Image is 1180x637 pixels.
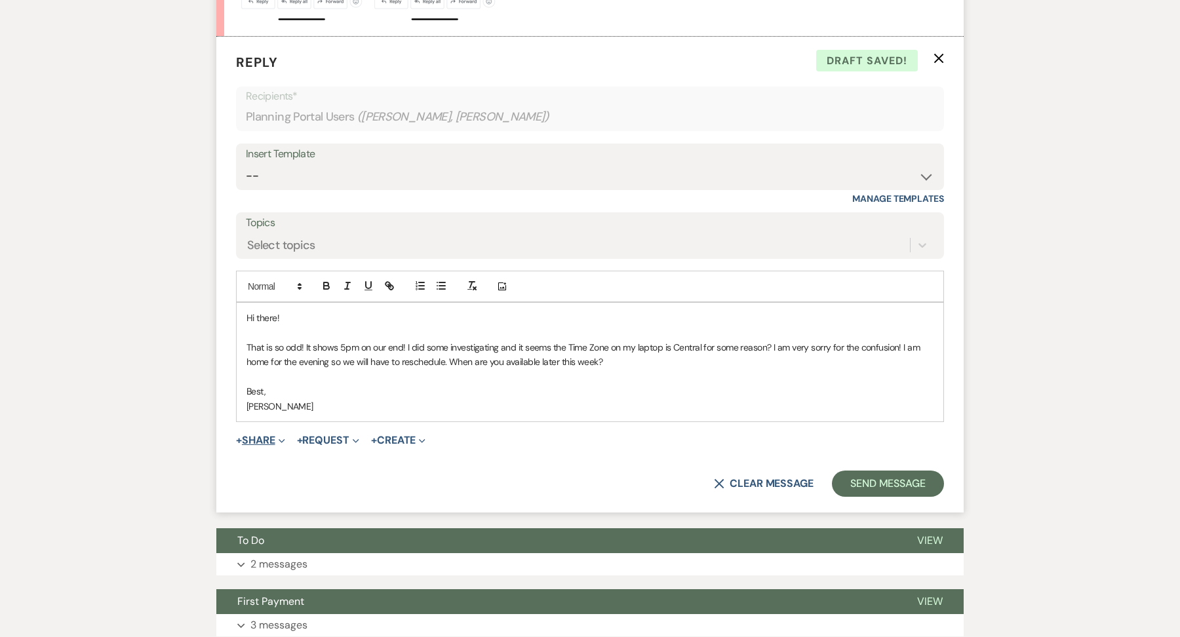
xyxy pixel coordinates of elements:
[247,237,315,254] div: Select topics
[237,533,264,547] span: To Do
[246,104,934,130] div: Planning Portal Users
[297,435,303,446] span: +
[852,193,944,204] a: Manage Templates
[246,311,934,325] p: Hi there!
[917,594,943,608] span: View
[246,399,934,414] p: [PERSON_NAME]
[371,435,425,446] button: Create
[896,589,964,614] button: View
[236,435,285,446] button: Share
[216,553,964,575] button: 2 messages
[216,589,896,614] button: First Payment
[714,478,814,489] button: Clear message
[216,528,896,553] button: To Do
[917,533,943,547] span: View
[250,556,307,573] p: 2 messages
[297,435,359,446] button: Request
[216,614,964,636] button: 3 messages
[236,54,278,71] span: Reply
[816,50,918,72] span: Draft saved!
[246,384,934,398] p: Best,
[246,340,934,370] p: That is so odd! It shows 5pm on our end! I did some investigating and it seems the Time Zone on m...
[246,88,934,105] p: Recipients*
[896,528,964,553] button: View
[250,617,307,634] p: 3 messages
[246,145,934,164] div: Insert Template
[246,214,934,233] label: Topics
[237,594,304,608] span: First Payment
[832,471,944,497] button: Send Message
[371,435,377,446] span: +
[236,435,242,446] span: +
[357,108,550,126] span: ( [PERSON_NAME], [PERSON_NAME] )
